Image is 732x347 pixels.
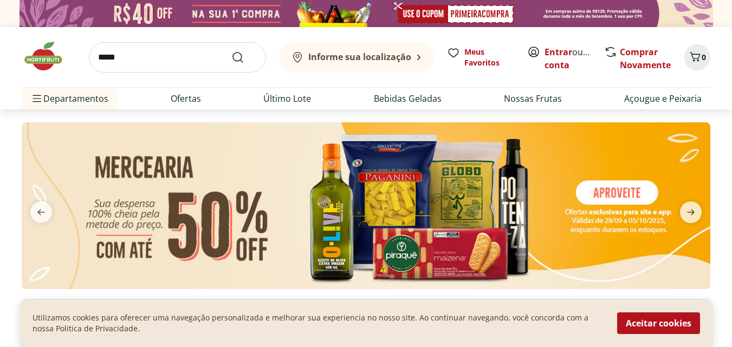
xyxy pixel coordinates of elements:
button: Go to page 9 from fs-carousel [365,298,374,324]
a: Criar conta [545,46,604,71]
button: Go to page 12 from fs-carousel [391,298,400,324]
button: Submit Search [231,51,257,64]
p: Utilizamos cookies para oferecer uma navegação personalizada e melhorar sua experiencia no nosso ... [33,312,604,334]
button: Go to page 15 from fs-carousel [417,298,426,324]
a: Nossas Frutas [504,92,562,105]
button: Informe sua localização [279,42,434,73]
button: Go to page 4 from fs-carousel [322,298,331,324]
a: Último Lote [263,92,311,105]
b: Informe sua localização [308,51,411,63]
button: previous [22,201,61,223]
button: Menu [30,86,43,112]
button: Go to page 7 from fs-carousel [348,298,357,324]
input: search [89,42,266,73]
a: Bebidas Geladas [374,92,442,105]
button: Go to page 3 from fs-carousel [313,298,322,324]
img: mercearia [22,122,710,289]
img: Hortifruti [22,40,76,73]
button: Go to page 6 from fs-carousel [339,298,348,324]
button: Go to page 16 from fs-carousel [426,298,435,324]
span: Departamentos [30,86,108,112]
button: Go to page 13 from fs-carousel [400,298,409,324]
a: Ofertas [171,92,201,105]
button: Go to page 17 from fs-carousel [435,298,443,324]
span: Meus Favoritos [464,47,514,68]
button: Go to page 11 from fs-carousel [383,298,391,324]
button: Go to page 14 from fs-carousel [409,298,417,324]
button: Aceitar cookies [617,312,700,334]
a: Comprar Novamente [620,46,671,71]
span: 0 [702,52,706,62]
button: Go to page 8 from fs-carousel [357,298,365,324]
button: next [671,201,710,223]
span: ou [545,45,593,71]
button: Current page from fs-carousel [298,298,313,324]
button: Carrinho [684,44,710,70]
a: Açougue e Peixaria [624,92,702,105]
a: Meus Favoritos [447,47,514,68]
a: Entrar [545,46,572,58]
button: Go to page 10 from fs-carousel [374,298,383,324]
button: Go to page 1 from fs-carousel [289,298,298,324]
button: Go to page 5 from fs-carousel [331,298,339,324]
